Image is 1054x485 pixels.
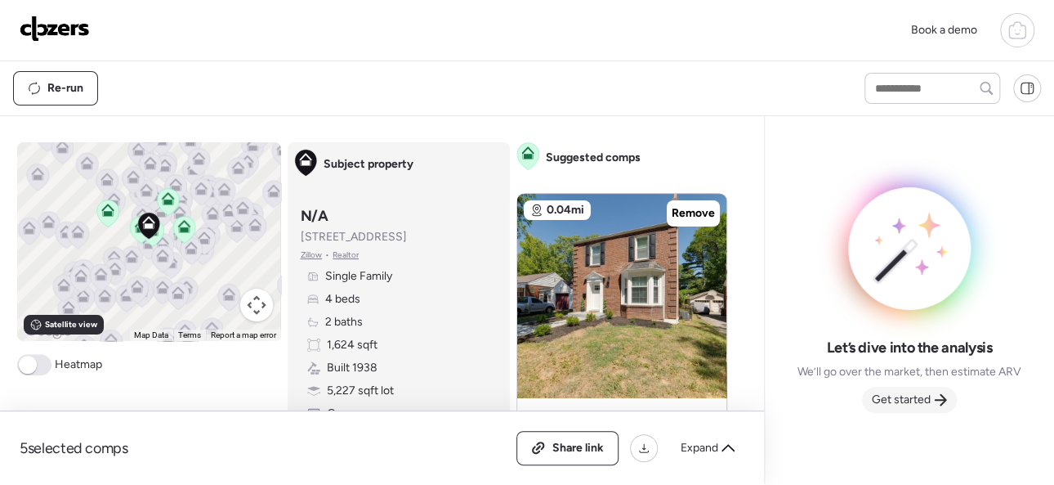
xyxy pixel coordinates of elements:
span: 0.04mi [547,202,584,218]
span: 4 beds [325,291,360,308]
button: Map Data [134,330,168,341]
span: [STREET_ADDRESS] [301,229,407,245]
span: Suggested comps [546,150,641,166]
h3: N/A [301,206,328,226]
span: Heatmap [55,357,102,373]
span: 2 baths [325,314,363,330]
span: Built 1938 [327,360,377,376]
span: Garage [327,406,364,422]
span: 5 selected comps [20,438,128,458]
img: Logo [20,16,90,42]
span: Book a demo [911,23,977,37]
span: Satellite view [45,318,97,331]
span: Expand [681,440,718,456]
a: Report a map error [211,330,276,339]
a: Terms (opens in new tab) [178,330,201,339]
span: Remove [672,205,715,222]
img: Google [21,320,75,341]
span: Share link [552,440,604,456]
button: Map camera controls [240,289,273,321]
span: Zillow [301,249,323,262]
span: 1,624 sqft [327,337,377,353]
span: Get started [872,392,931,408]
span: Subject property [324,156,413,173]
span: We’ll go over the market, then estimate ARV [797,364,1021,380]
span: Let’s dive into the analysis [826,338,992,357]
span: Realtor [333,249,359,262]
span: • [325,249,329,262]
span: 5,227 sqft lot [327,383,394,399]
span: Re-run [47,80,83,97]
a: Open this area in Google Maps (opens a new window) [21,320,75,341]
span: Single Family [325,268,392,285]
